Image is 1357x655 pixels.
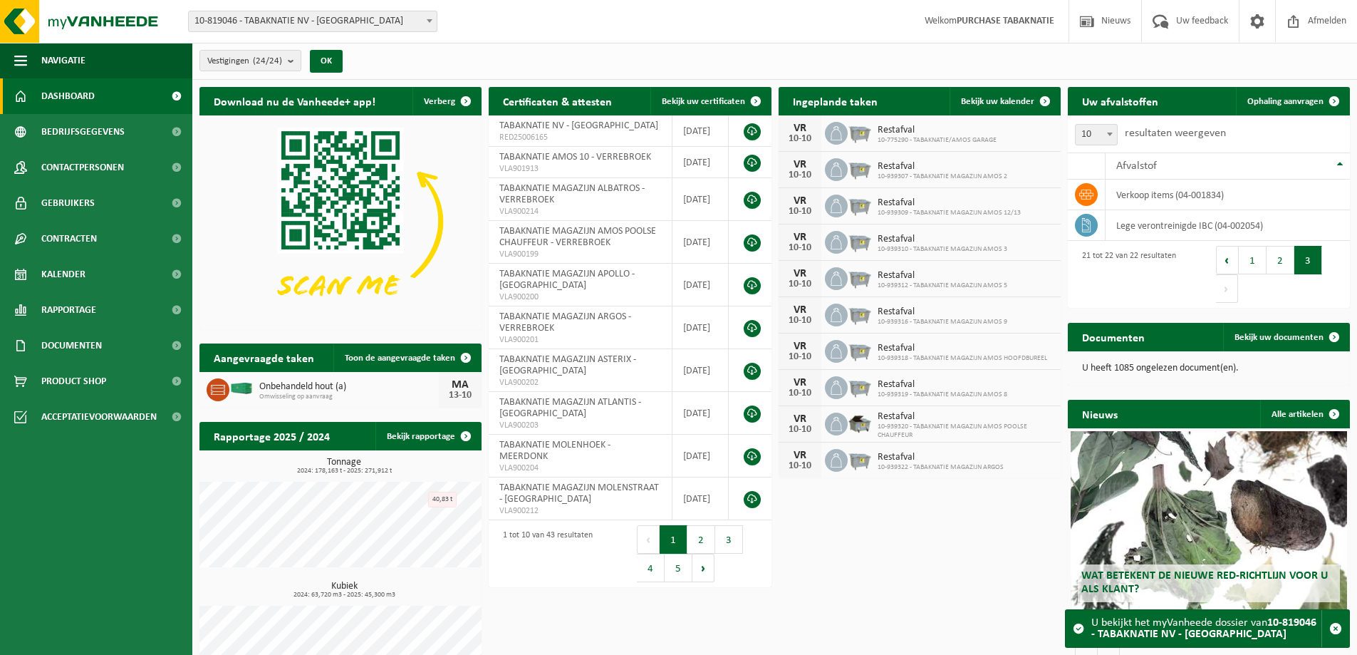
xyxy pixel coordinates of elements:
h2: Nieuws [1068,400,1132,428]
span: 10-819046 - TABAKNATIE NV - ANTWERPEN [188,11,437,32]
button: Next [692,554,714,582]
div: 13-10 [446,391,474,401]
span: 2024: 178,163 t - 2025: 271,912 t [207,468,482,475]
td: [DATE] [672,264,729,306]
span: Afvalstof [1116,160,1157,172]
div: 10-10 [786,243,814,253]
span: Ophaling aanvragen [1247,97,1324,106]
span: Restafval [878,125,997,136]
span: 10-775290 - TABAKNATIE/AMOS GARAGE [878,136,997,145]
span: 10-939322 - TABAKNATIE MAGAZIJN ARGOS [878,463,1004,472]
button: 3 [715,525,743,554]
button: OK [310,50,343,73]
span: Gebruikers [41,185,95,221]
span: Dashboard [41,78,95,114]
span: 10-939309 - TABAKNATIE MAGAZIJN AMOS 12/13 [878,209,1021,217]
h2: Ingeplande taken [779,87,892,115]
span: VLA900200 [499,292,660,303]
img: WB-2500-GAL-GY-01 [848,265,872,289]
span: Restafval [878,197,1021,209]
span: VLA900199 [499,249,660,260]
div: VR [786,450,814,461]
td: [DATE] [672,306,729,349]
label: resultaten weergeven [1125,128,1226,139]
a: Alle artikelen [1260,400,1348,428]
img: WB-2500-GAL-GY-01 [848,447,872,471]
span: Bekijk uw kalender [961,97,1034,106]
span: Product Shop [41,363,106,399]
img: WB-2500-GAL-GY-01 [848,229,872,253]
button: 2 [1267,246,1294,274]
div: 10-10 [786,425,814,435]
span: TABAKNATIE NV - [GEOGRAPHIC_DATA] [499,120,658,131]
img: Download de VHEPlus App [199,115,482,327]
span: Wat betekent de nieuwe RED-richtlijn voor u als klant? [1081,570,1328,595]
span: RED25006165 [499,132,660,143]
div: MA [446,379,474,391]
button: 5 [665,554,692,582]
span: VLA900212 [499,505,660,517]
button: 3 [1294,246,1322,274]
div: 10-10 [786,170,814,180]
count: (24/24) [253,56,282,66]
span: Onbehandeld hout (a) [259,381,439,393]
div: 10-10 [786,316,814,326]
div: VR [786,377,814,388]
div: VR [786,195,814,207]
span: 2024: 63,720 m3 - 2025: 45,300 m3 [207,592,482,599]
span: TABAKNATIE MOLENHOEK - MEERDONK [499,440,610,462]
span: 10-939316 - TABAKNATIE MAGAZIJN AMOS 9 [878,318,1007,326]
td: [DATE] [672,115,729,147]
div: 40,83 t [428,492,457,507]
td: [DATE] [672,147,729,178]
iframe: chat widget [7,624,238,655]
span: TABAKNATIE MAGAZIJN APOLLO - [GEOGRAPHIC_DATA] [499,269,635,291]
span: Restafval [878,234,1007,245]
strong: PURCHASE TABAKNATIE [957,16,1054,26]
span: VLA900202 [499,377,660,388]
td: [DATE] [672,478,729,520]
span: 10 [1075,124,1118,145]
span: Documenten [41,328,102,363]
a: Ophaling aanvragen [1236,87,1348,115]
h2: Aangevraagde taken [199,344,328,371]
span: Kalender [41,257,85,292]
span: Restafval [878,379,1007,391]
p: U heeft 1085 ongelezen document(en). [1082,363,1336,373]
a: Wat betekent de nieuwe RED-richtlijn voor u als klant? [1071,431,1347,609]
div: VR [786,413,814,425]
button: Next [1216,274,1238,303]
span: 10-939307 - TABAKNATIE MAGAZIJN AMOS 2 [878,172,1007,181]
div: VR [786,232,814,243]
div: 10-10 [786,207,814,217]
td: [DATE] [672,349,729,392]
span: TABAKNATIE MAGAZIJN ARGOS - VERREBROEK [499,311,631,334]
td: verkoop items (04-001834) [1106,180,1350,210]
span: Bekijk uw documenten [1234,333,1324,342]
span: TABAKNATIE MAGAZIJN MOLENSTRAAT - [GEOGRAPHIC_DATA] [499,483,659,505]
td: [DATE] [672,178,729,221]
span: 10-939312 - TABAKNATIE MAGAZIJN AMOS 5 [878,282,1007,290]
td: [DATE] [672,221,729,264]
span: VLA900204 [499,463,660,474]
span: Restafval [878,452,1004,463]
span: TABAKNATIE MAGAZIJN ASTERIX - [GEOGRAPHIC_DATA] [499,354,636,376]
span: Verberg [424,97,455,106]
div: 21 tot 22 van 22 resultaten [1075,244,1176,304]
img: WB-5000-GAL-GY-01 [848,411,872,435]
span: Restafval [878,411,1054,423]
span: Omwisseling op aanvraag [259,393,439,401]
span: TABAKNATIE MAGAZIJN AMOS POOLSE CHAUFFEUR - VERREBROEK [499,226,656,248]
span: VLA900203 [499,420,660,431]
span: Restafval [878,343,1047,354]
span: Bekijk uw certificaten [662,97,745,106]
span: 10-819046 - TABAKNATIE NV - ANTWERPEN [189,11,437,31]
div: VR [786,341,814,352]
span: Toon de aangevraagde taken [345,354,455,363]
div: 10-10 [786,388,814,398]
h2: Download nu de Vanheede+ app! [199,87,390,115]
span: Rapportage [41,292,96,328]
span: Contactpersonen [41,150,124,185]
h2: Documenten [1068,323,1159,351]
div: VR [786,123,814,134]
